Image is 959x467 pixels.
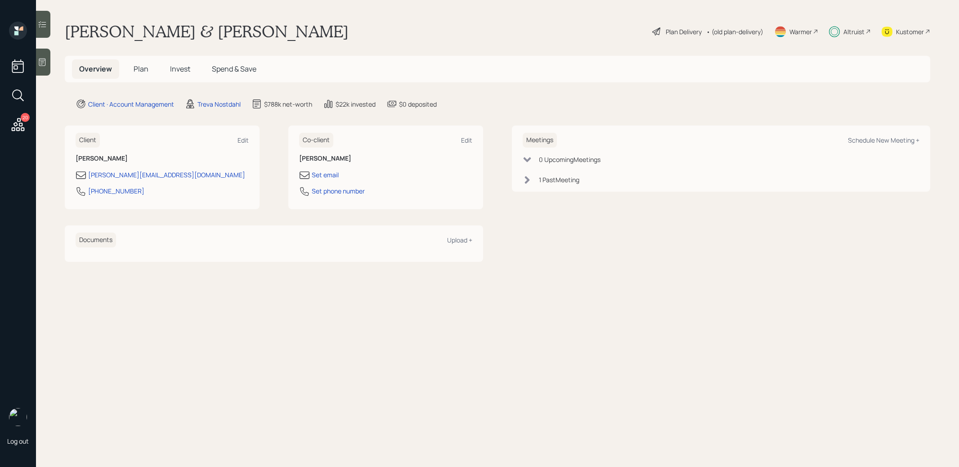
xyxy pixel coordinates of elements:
[336,99,376,109] div: $22k invested
[21,113,30,122] div: 20
[264,99,312,109] div: $788k net-worth
[848,136,919,144] div: Schedule New Meeting +
[299,133,333,148] h6: Co-client
[88,99,174,109] div: Client · Account Management
[212,64,256,74] span: Spend & Save
[76,233,116,247] h6: Documents
[539,155,600,164] div: 0 Upcoming Meeting s
[88,170,245,180] div: [PERSON_NAME][EMAIL_ADDRESS][DOMAIN_NAME]
[666,27,702,36] div: Plan Delivery
[539,175,579,184] div: 1 Past Meeting
[312,170,339,180] div: Set email
[170,64,190,74] span: Invest
[76,155,249,162] h6: [PERSON_NAME]
[399,99,437,109] div: $0 deposited
[238,136,249,144] div: Edit
[197,99,241,109] div: Treva Nostdahl
[461,136,472,144] div: Edit
[88,186,144,196] div: [PHONE_NUMBER]
[76,133,100,148] h6: Client
[706,27,763,36] div: • (old plan-delivery)
[299,155,472,162] h6: [PERSON_NAME]
[9,408,27,426] img: treva-nostdahl-headshot.png
[447,236,472,244] div: Upload +
[312,186,365,196] div: Set phone number
[523,133,557,148] h6: Meetings
[789,27,812,36] div: Warmer
[134,64,148,74] span: Plan
[65,22,349,41] h1: [PERSON_NAME] & [PERSON_NAME]
[896,27,924,36] div: Kustomer
[7,437,29,445] div: Log out
[79,64,112,74] span: Overview
[843,27,865,36] div: Altruist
